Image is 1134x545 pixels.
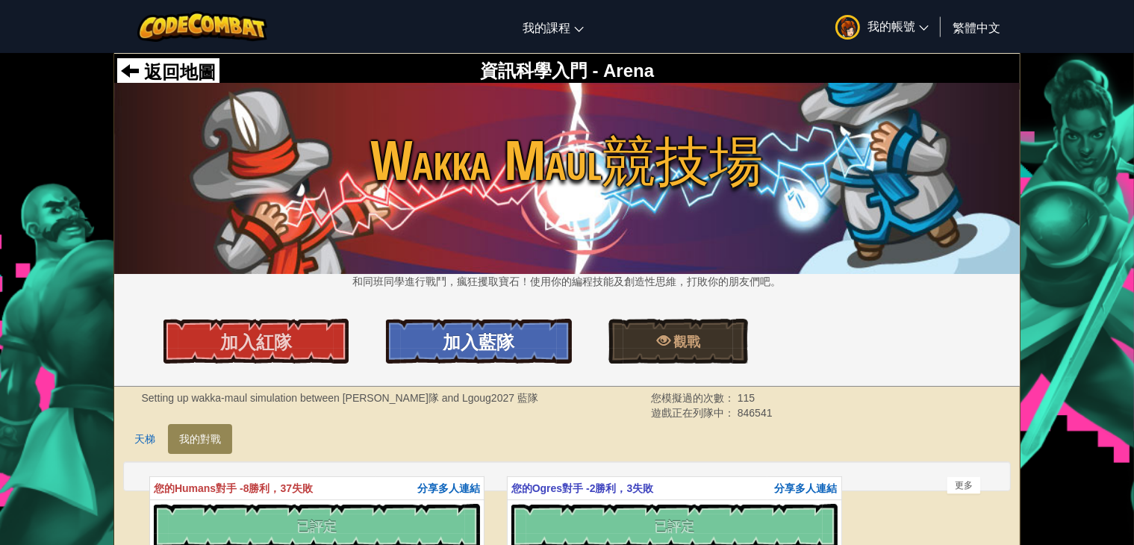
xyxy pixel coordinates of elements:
[123,424,166,454] a: 天梯
[114,274,1020,289] p: 和同班同學進行戰鬥，瘋狂攫取寶石！使用你的編程技能及創造性思維，打敗你的朋友們吧。
[632,482,653,494] span: 失敗
[142,392,539,404] strong: Setting up wakka-maul simulation between [PERSON_NAME]隊 and Lgoug2027 藍隊
[596,482,627,494] span: 勝利，
[249,482,281,494] span: 勝利，
[835,15,860,40] img: avatar
[139,62,216,82] span: 返回地圖
[507,476,841,499] th: Ogres 2 3
[670,332,700,351] span: 觀戰
[154,482,175,494] span: 您的
[651,407,738,419] span: 遊戲正在列隊中：
[121,62,216,82] a: 返回地圖
[168,424,232,454] a: 我的對戰
[867,18,929,34] span: 我的帳號
[738,407,773,419] span: 846541
[651,392,738,404] span: 您模擬過的次數：
[511,482,532,494] span: 您的
[523,19,570,35] span: 我的課程
[738,392,755,404] span: 115
[216,482,243,494] span: 對手 -
[562,482,590,494] span: 對手 -
[947,476,981,494] div: 更多
[220,330,292,354] span: 加入紅隊
[953,19,1000,35] span: 繁體中文
[480,60,588,81] span: 資訊科學入門
[149,476,484,499] th: Humans 8 37
[828,3,936,50] a: 我的帳號
[417,482,480,494] span: 分享多人連結
[137,11,268,42] img: CodeCombat logo
[608,319,747,364] a: 觀戰
[775,482,838,494] span: 分享多人連結
[114,83,1020,273] img: Wakka Maul競技場
[443,330,514,354] span: 加入藍隊
[114,122,1020,199] span: Wakka Maul競技場
[515,7,591,47] a: 我的課程
[945,7,1008,47] a: 繁體中文
[292,482,313,494] span: 失敗
[588,60,654,81] span: - Arena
